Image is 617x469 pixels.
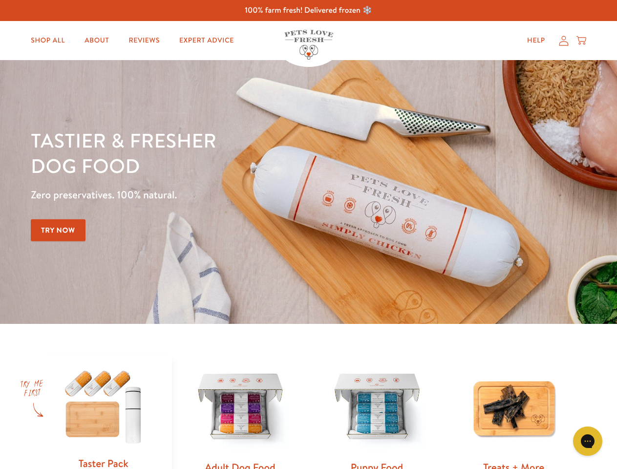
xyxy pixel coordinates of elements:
[23,31,73,50] a: Shop All
[284,30,333,60] img: Pets Love Fresh
[31,128,401,178] h1: Tastier & fresher dog food
[77,31,117,50] a: About
[568,423,607,459] iframe: Gorgias live chat messenger
[31,186,401,204] p: Zero preservatives. 100% natural.
[519,31,553,50] a: Help
[121,31,167,50] a: Reviews
[171,31,242,50] a: Expert Advice
[31,219,85,241] a: Try Now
